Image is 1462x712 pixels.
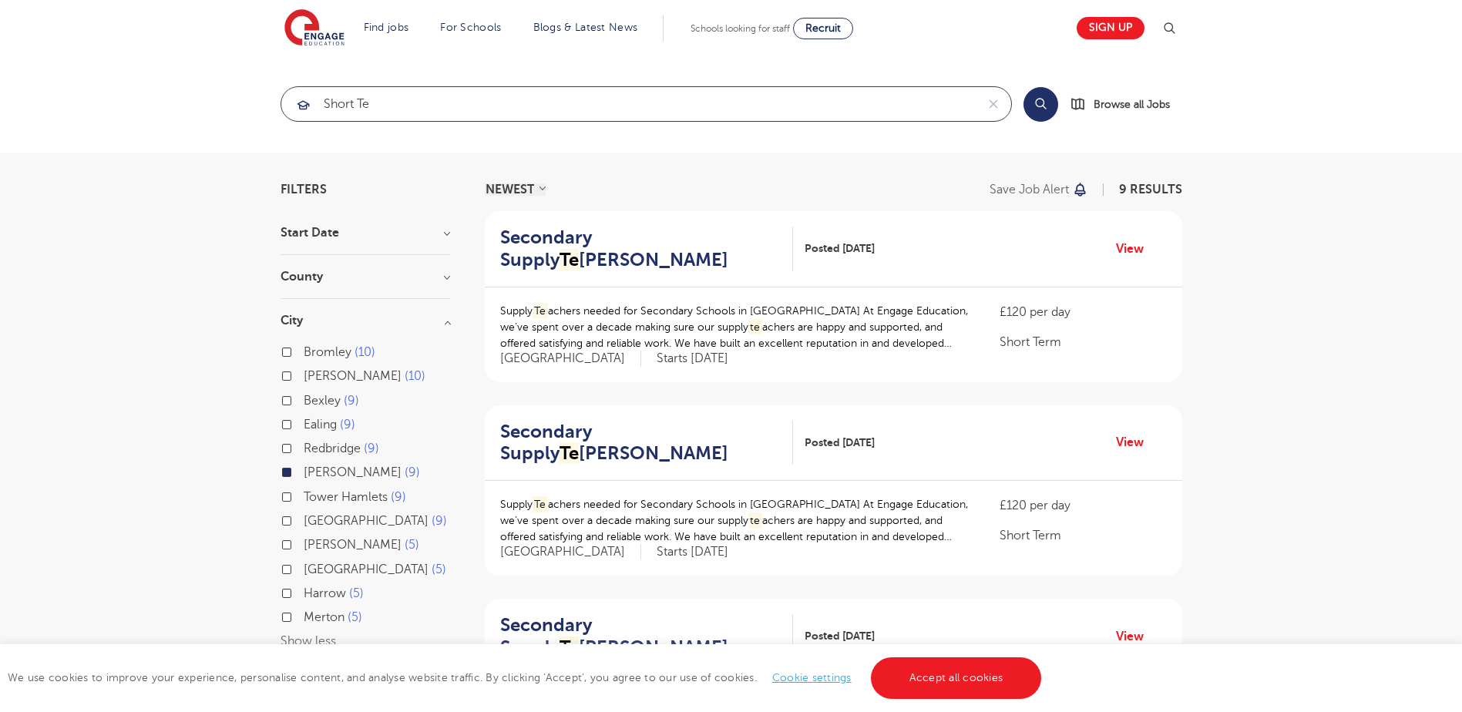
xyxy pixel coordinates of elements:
input: Submit [281,87,976,121]
mark: Te [560,636,579,658]
a: For Schools [440,22,501,33]
span: Schools looking for staff [691,23,790,34]
a: View [1116,432,1155,452]
span: [GEOGRAPHIC_DATA] [500,544,641,560]
a: Secondary SupplyTe[PERSON_NAME] [500,421,794,465]
span: [GEOGRAPHIC_DATA] [500,351,641,367]
mark: Te [533,303,549,319]
a: Recruit [793,18,853,39]
p: Save job alert [990,183,1069,196]
p: Supply achers needed for Secondary Schools in [GEOGRAPHIC_DATA] At Engage Education, we’ve spent ... [500,496,970,545]
p: £120 per day [1000,496,1166,515]
button: Search [1023,87,1058,122]
a: Blogs & Latest News [533,22,638,33]
span: Filters [281,183,327,196]
input: [PERSON_NAME] 9 [304,465,314,475]
h3: County [281,270,450,283]
input: Harrow 5 [304,586,314,596]
mark: Te [560,249,579,270]
a: Accept all cookies [871,657,1042,699]
span: Bexley [304,394,341,408]
span: 5 [432,563,446,576]
h2: Secondary Supply [PERSON_NAME] [500,227,781,271]
span: [PERSON_NAME] [304,369,402,383]
span: Browse all Jobs [1094,96,1170,113]
span: 9 [344,394,359,408]
div: Submit [281,86,1012,122]
span: 9 [391,490,406,504]
button: Clear [976,87,1011,121]
input: Ealing 9 [304,418,314,428]
span: 9 [405,465,420,479]
span: 5 [349,586,364,600]
span: Recruit [805,22,841,34]
span: 10 [355,345,375,359]
span: 9 [364,442,379,455]
a: Secondary SupplyTe[PERSON_NAME] [500,614,794,659]
span: Posted [DATE] [805,628,875,644]
span: Posted [DATE] [805,240,875,257]
span: Merton [304,610,344,624]
button: Show less [281,634,336,648]
input: Bexley 9 [304,394,314,404]
span: Redbridge [304,442,361,455]
input: [PERSON_NAME] 5 [304,538,314,548]
h2: Secondary Supply [PERSON_NAME] [500,614,781,659]
a: Cookie settings [772,672,852,683]
p: £120 per day [1000,303,1166,321]
span: [GEOGRAPHIC_DATA] [304,514,429,528]
a: Find jobs [364,22,409,33]
h3: Start Date [281,227,450,239]
a: Browse all Jobs [1070,96,1182,113]
p: Starts [DATE] [657,351,728,367]
input: [GEOGRAPHIC_DATA] 9 [304,514,314,524]
span: 9 [340,418,355,432]
a: View [1116,239,1155,259]
input: Redbridge 9 [304,442,314,452]
span: Tower Hamlets [304,490,388,504]
input: Merton 5 [304,610,314,620]
span: 5 [405,538,419,552]
span: [PERSON_NAME] [304,465,402,479]
a: Sign up [1077,17,1144,39]
p: Supply achers needed for Secondary Schools in [GEOGRAPHIC_DATA] At Engage Education, we’ve spent ... [500,303,970,351]
span: 9 RESULTS [1119,183,1182,196]
mark: te [748,319,763,335]
input: Bromley 10 [304,345,314,355]
input: Tower Hamlets 9 [304,490,314,500]
span: 5 [348,610,362,624]
mark: Te [560,442,579,464]
mark: Te [533,496,549,512]
span: [GEOGRAPHIC_DATA] [304,563,429,576]
a: Secondary SupplyTe[PERSON_NAME] [500,227,794,271]
span: Bromley [304,345,351,359]
button: Save job alert [990,183,1089,196]
span: 9 [432,514,447,528]
h2: Secondary Supply [PERSON_NAME] [500,421,781,465]
span: We use cookies to improve your experience, personalise content, and analyse website traffic. By c... [8,672,1045,683]
span: Posted [DATE] [805,435,875,451]
img: Engage Education [284,9,344,48]
mark: te [748,512,763,529]
h3: City [281,314,450,327]
a: View [1116,626,1155,647]
p: Short Term [1000,526,1166,545]
input: [PERSON_NAME] 10 [304,369,314,379]
span: Harrow [304,586,346,600]
p: Starts [DATE] [657,544,728,560]
input: [GEOGRAPHIC_DATA] 5 [304,563,314,573]
p: Short Term [1000,333,1166,351]
span: Ealing [304,418,337,432]
span: [PERSON_NAME] [304,538,402,552]
span: 10 [405,369,425,383]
